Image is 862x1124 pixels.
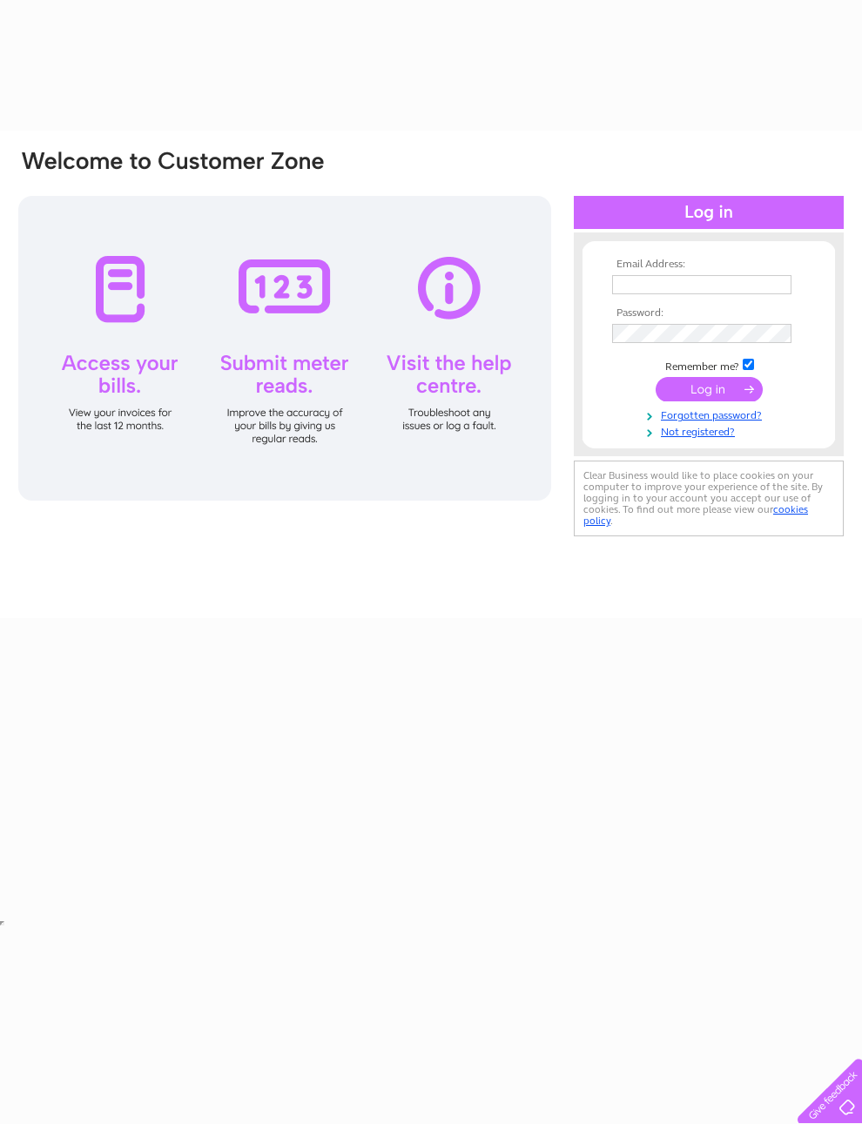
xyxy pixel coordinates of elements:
a: Not registered? [612,422,810,439]
a: cookies policy [583,503,808,527]
td: Remember me? [608,356,810,374]
input: Submit [656,377,763,401]
th: Password: [608,307,810,320]
div: Clear Business would like to place cookies on your computer to improve your experience of the sit... [574,461,844,536]
a: Forgotten password? [612,406,810,422]
th: Email Address: [608,259,810,271]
